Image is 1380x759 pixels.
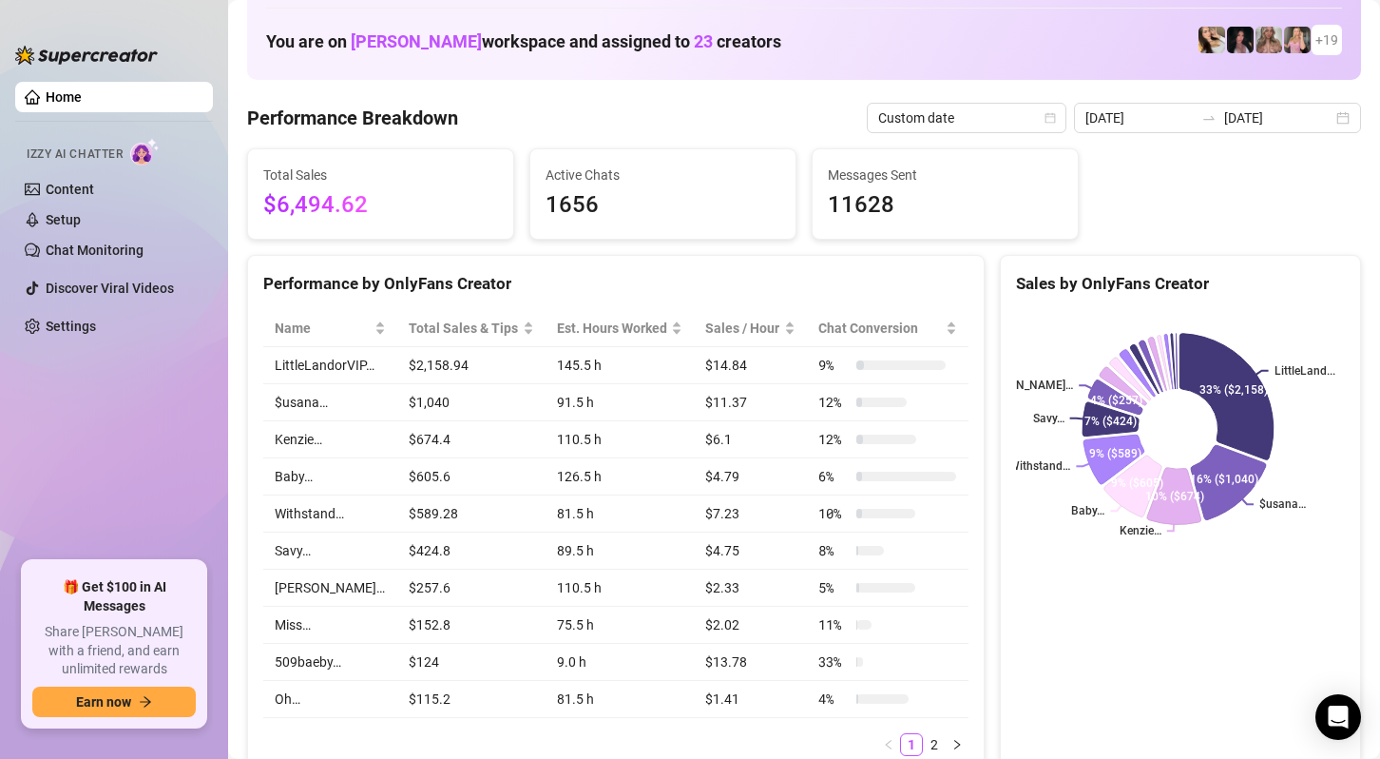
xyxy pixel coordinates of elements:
div: Est. Hours Worked [557,318,668,339]
span: 10 % [818,503,849,524]
a: Discover Viral Videos [46,281,174,296]
a: Content [46,182,94,197]
td: $124 [397,644,546,681]
img: Avry (@avryjennerfree) [1198,27,1225,53]
td: $152.8 [397,607,546,644]
span: left [883,739,894,750]
img: AI Chatter [130,138,160,165]
span: 33 % [818,652,849,672]
td: $7.23 [694,496,807,533]
td: 110.5 h [546,421,695,458]
text: LittleLand... [1275,364,1335,378]
span: 4 % [818,689,849,710]
td: Withstand… [263,496,397,533]
td: $1,040 [397,384,546,421]
text: Withstand… [1009,459,1070,473]
span: 23 [694,31,713,51]
span: Share [PERSON_NAME] with a friend, and earn unlimited rewards [32,623,196,679]
img: logo-BBDzfeDw.svg [15,46,158,65]
li: Next Page [946,733,968,756]
span: arrow-right [139,695,152,709]
span: Total Sales [263,165,498,185]
span: Chat Conversion [818,318,942,339]
span: 11 % [818,614,849,635]
text: Savy… [1033,412,1064,425]
span: Messages Sent [828,165,1063,185]
td: $6.1 [694,421,807,458]
input: End date [1224,107,1332,128]
td: $14.84 [694,347,807,384]
span: 11628 [828,187,1063,224]
div: Sales by OnlyFans Creator [1016,271,1345,297]
input: Start date [1085,107,1194,128]
li: 2 [923,733,946,756]
li: Previous Page [877,733,900,756]
img: Kenzie (@dmaxkenzfree) [1284,27,1311,53]
div: Performance by OnlyFans Creator [263,271,968,297]
span: Izzy AI Chatter [27,146,123,164]
a: 1 [901,734,922,755]
th: Sales / Hour [694,310,807,347]
h4: Performance Breakdown [247,105,458,131]
td: Oh… [263,681,397,718]
div: Open Intercom Messenger [1315,694,1361,740]
span: Earn now [76,694,131,710]
span: 8 % [818,540,849,561]
text: [PERSON_NAME]… [978,379,1073,393]
a: Setup [46,212,81,227]
td: 81.5 h [546,496,695,533]
td: $13.78 [694,644,807,681]
button: left [877,733,900,756]
button: right [946,733,968,756]
td: $115.2 [397,681,546,718]
td: [PERSON_NAME]… [263,570,397,607]
td: $11.37 [694,384,807,421]
td: $589.28 [397,496,546,533]
span: [PERSON_NAME] [351,31,482,51]
td: LittleLandorVIP… [263,347,397,384]
span: 12 % [818,429,849,450]
th: Name [263,310,397,347]
span: 1656 [546,187,780,224]
span: Custom date [878,104,1055,132]
span: $6,494.62 [263,187,498,224]
span: calendar [1045,112,1056,124]
th: Chat Conversion [807,310,968,347]
span: Total Sales & Tips [409,318,519,339]
a: Chat Monitoring [46,243,144,258]
a: Home [46,89,82,105]
img: Baby (@babyyyybellaa) [1227,27,1254,53]
td: 89.5 h [546,533,695,570]
a: Settings [46,319,96,334]
span: Active Chats [546,165,780,185]
td: $2.02 [694,607,807,644]
td: Savy… [263,533,397,570]
td: $4.79 [694,458,807,496]
span: 6 % [818,466,849,487]
td: $257.6 [397,570,546,607]
span: 12 % [818,392,849,413]
span: 9 % [818,355,849,376]
span: + 19 [1315,29,1338,50]
td: 509baeby… [263,644,397,681]
text: Kenzie… [1120,525,1161,538]
td: $2.33 [694,570,807,607]
td: 145.5 h [546,347,695,384]
td: $605.6 [397,458,546,496]
span: Sales / Hour [705,318,780,339]
text: $usana… [1259,497,1306,511]
td: 75.5 h [546,607,695,644]
a: 2 [924,734,945,755]
span: swap-right [1201,110,1217,126]
td: $424.8 [397,533,546,570]
td: $1.41 [694,681,807,718]
td: Kenzie… [263,421,397,458]
span: Name [275,318,371,339]
td: 126.5 h [546,458,695,496]
td: $2,158.94 [397,347,546,384]
td: $usana… [263,384,397,421]
img: Kenzie (@dmaxkenz) [1255,27,1282,53]
td: Baby… [263,458,397,496]
li: 1 [900,733,923,756]
h1: You are on workspace and assigned to creators [266,31,781,52]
